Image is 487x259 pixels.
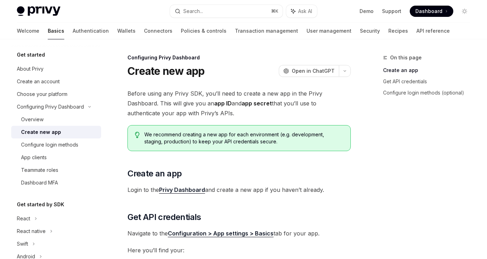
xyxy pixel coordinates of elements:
a: Transaction management [235,22,298,39]
span: We recommend creating a new app for each environment (e.g. development, staging, production) to k... [144,131,343,145]
div: Configuring Privy Dashboard [17,103,84,111]
span: ⌘ K [271,8,278,14]
div: React native [17,227,46,235]
a: Welcome [17,22,39,39]
h1: Create new app [127,65,205,77]
img: light logo [17,6,60,16]
a: User management [307,22,351,39]
div: Choose your platform [17,90,67,98]
button: Open in ChatGPT [279,65,339,77]
a: Configure login methods (optional) [383,87,476,98]
span: Before using any Privy SDK, you’ll need to create a new app in the Privy Dashboard. This will giv... [127,89,351,118]
span: Navigate to the tab for your app. [127,228,351,238]
button: Toggle dark mode [459,6,470,17]
a: Choose your platform [11,88,101,101]
a: Support [382,8,401,15]
div: Search... [183,7,203,15]
div: Configuring Privy Dashboard [127,54,351,61]
a: Dashboard [410,6,453,17]
a: Demo [360,8,374,15]
div: Configure login methods [21,141,78,149]
button: Search...⌘K [170,5,283,18]
a: Create an account [11,75,101,88]
a: Create an app [383,65,476,76]
div: Create new app [21,128,61,136]
strong: app secret [242,100,272,107]
h5: Get started [17,51,45,59]
a: Privy Dashboard [159,186,205,194]
span: Create an app [127,168,182,179]
a: API reference [416,22,450,39]
a: About Privy [11,63,101,75]
a: Wallets [117,22,136,39]
div: Overview [21,115,44,124]
div: Create an account [17,77,60,86]
div: React [17,214,30,223]
a: Overview [11,113,101,126]
a: Policies & controls [181,22,226,39]
a: Recipes [388,22,408,39]
div: App clients [21,153,47,162]
span: Dashboard [415,8,442,15]
a: Get API credentials [383,76,476,87]
span: Get API credentials [127,212,201,223]
button: Ask AI [286,5,317,18]
svg: Tip [135,132,140,138]
a: Create new app [11,126,101,138]
a: Connectors [144,22,172,39]
a: Teammate roles [11,164,101,176]
a: Security [360,22,380,39]
a: Configure login methods [11,138,101,151]
a: Dashboard MFA [11,176,101,189]
span: Here you’ll find your: [127,245,351,255]
a: Configuration > App settings > Basics [168,230,274,237]
div: Dashboard MFA [21,179,58,187]
a: Basics [48,22,64,39]
a: App clients [11,151,101,164]
span: On this page [390,53,422,62]
div: Teammate roles [21,166,58,174]
strong: app ID [214,100,232,107]
div: Swift [17,240,28,248]
span: Ask AI [298,8,312,15]
div: About Privy [17,65,44,73]
a: Authentication [73,22,109,39]
span: Open in ChatGPT [292,67,335,75]
span: Login to the and create a new app if you haven’t already. [127,185,351,195]
h5: Get started by SDK [17,200,64,209]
